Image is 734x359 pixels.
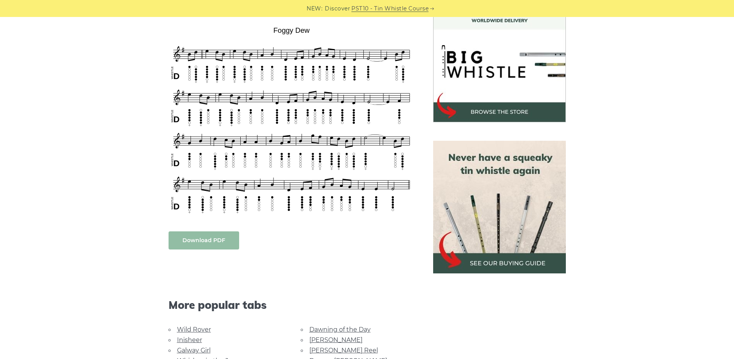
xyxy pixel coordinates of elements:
a: Inisheer [177,336,202,344]
a: Wild Rover [177,326,211,333]
a: PST10 - Tin Whistle Course [351,4,429,13]
a: Dawning of the Day [309,326,371,333]
img: tin whistle buying guide [433,141,566,273]
img: Foggy Dew Tin Whistle Tab & Sheet Music [169,24,415,216]
span: More popular tabs [169,298,415,312]
span: Discover [325,4,350,13]
a: Galway Girl [177,347,211,354]
a: [PERSON_NAME] [309,336,363,344]
span: NEW: [307,4,322,13]
a: [PERSON_NAME] Reel [309,347,378,354]
a: Download PDF [169,231,239,249]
